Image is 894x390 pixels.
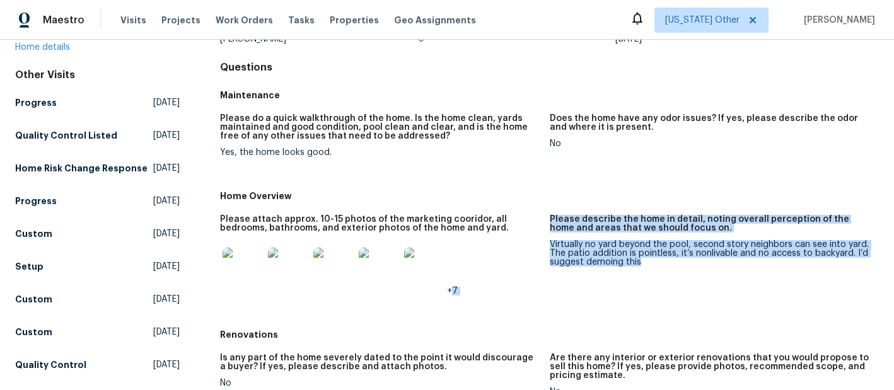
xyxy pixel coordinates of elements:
[550,139,869,148] div: No
[15,358,86,371] h5: Quality Control
[15,353,180,376] a: Quality Control[DATE]
[220,148,539,157] div: Yes, the home looks good.
[153,358,180,371] span: [DATE]
[330,14,379,26] span: Properties
[153,293,180,306] span: [DATE]
[15,43,70,52] a: Home details
[15,222,180,245] a: Custom[DATE]
[153,260,180,273] span: [DATE]
[220,61,879,74] h4: Questions
[15,227,52,240] h5: Custom
[220,215,539,232] h5: Please attach approx. 10-15 photos of the marketing cooridor, all bedrooms, bathrooms, and exteri...
[220,379,539,387] div: No
[220,353,539,371] h5: Is any part of the home severely dated to the point it would discourage a buyer? If yes, please d...
[153,129,180,142] span: [DATE]
[550,240,869,267] div: Virtually no yard beyond the pool, second story neighbors can see into yard. The patio addition i...
[15,293,52,306] h5: Custom
[550,215,869,232] h5: Please describe the home in detail, noting overall perception of the home and areas that we shoul...
[15,124,180,147] a: Quality Control Listed[DATE]
[220,89,879,101] h5: Maintenance
[15,69,180,81] div: Other Visits
[153,195,180,207] span: [DATE]
[220,328,879,341] h5: Renovations
[15,195,57,207] h5: Progress
[15,162,148,175] h5: Home Risk Change Response
[220,190,879,202] h5: Home Overview
[447,287,458,295] span: +7
[15,288,180,311] a: Custom[DATE]
[288,16,315,25] span: Tasks
[799,14,875,26] span: [PERSON_NAME]
[15,157,180,180] a: Home Risk Change Response[DATE]
[15,326,52,338] h5: Custom
[120,14,146,26] span: Visits
[15,321,180,343] a: Custom[DATE]
[220,114,539,141] h5: Please do a quick walkthrough of the home. Is the home clean, yards maintained and good condition...
[153,227,180,240] span: [DATE]
[15,190,180,212] a: Progress[DATE]
[550,114,869,132] h5: Does the home have any odor issues? If yes, please describe the odor and where it is present.
[153,326,180,338] span: [DATE]
[15,255,180,278] a: Setup[DATE]
[15,260,44,273] h5: Setup
[216,14,273,26] span: Work Orders
[153,96,180,109] span: [DATE]
[394,14,476,26] span: Geo Assignments
[15,129,117,142] h5: Quality Control Listed
[153,162,180,175] span: [DATE]
[43,14,84,26] span: Maestro
[15,91,180,114] a: Progress[DATE]
[665,14,740,26] span: [US_STATE] Other
[15,96,57,109] h5: Progress
[550,353,869,380] h5: Are there any interior or exterior renovations that you would propose to sell this home? If yes, ...
[161,14,200,26] span: Projects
